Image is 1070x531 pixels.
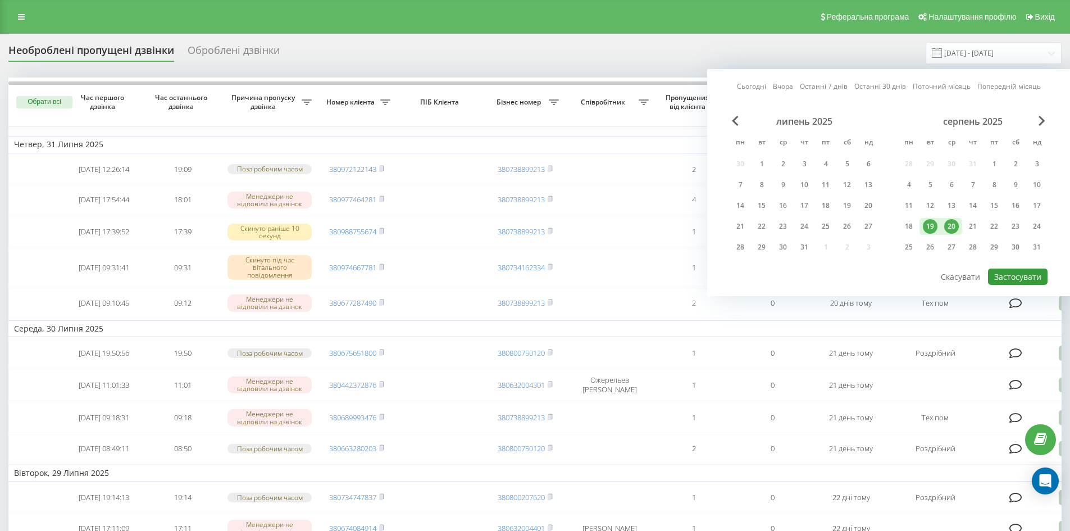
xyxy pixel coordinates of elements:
[839,135,855,152] abbr: субота
[988,269,1048,285] button: Застосувати
[818,178,833,192] div: 11
[966,198,980,213] div: 14
[751,218,772,235] div: вт 22 лип 2025 р.
[227,164,312,174] div: Поза робочим часом
[1007,135,1024,152] abbr: субота
[815,156,836,173] div: пт 4 лип 2025 р.
[944,219,959,234] div: 20
[733,484,812,511] td: 0
[1030,198,1044,213] div: 17
[797,240,812,255] div: 31
[227,192,312,208] div: Менеджери не відповіли на дзвінок
[812,369,890,401] td: 21 день тому
[836,218,858,235] div: сб 26 лип 2025 р.
[1005,197,1026,214] div: сб 16 серп 2025 р.
[754,178,769,192] div: 8
[941,176,962,193] div: ср 6 серп 2025 р.
[1028,135,1045,152] abbr: неділя
[227,444,312,453] div: Поза робочим часом
[498,262,545,273] a: 380734162334
[987,198,1001,213] div: 15
[654,403,733,433] td: 1
[898,218,919,235] div: пн 18 серп 2025 р.
[776,178,790,192] div: 9
[797,198,812,213] div: 17
[794,197,815,214] div: чт 17 лип 2025 р.
[772,176,794,193] div: ср 9 лип 2025 р.
[898,197,919,214] div: пн 11 серп 2025 р.
[654,339,733,367] td: 1
[890,435,980,462] td: Роздрібний
[818,157,833,171] div: 4
[812,484,890,511] td: 22 дні тому
[854,81,906,92] a: Останні 30 днів
[890,484,980,511] td: Роздрібний
[1026,176,1048,193] div: нд 10 серп 2025 р.
[775,135,791,152] abbr: середа
[840,157,854,171] div: 5
[65,369,143,401] td: [DATE] 11:01:33
[498,226,545,237] a: 380738899213
[227,224,312,240] div: Скинуто раніше 10 секунд
[815,176,836,193] div: пт 11 лип 2025 р.
[794,239,815,256] div: чт 31 лип 2025 р.
[143,249,222,286] td: 09:31
[1030,240,1044,255] div: 31
[1039,116,1045,126] span: Next Month
[1026,218,1048,235] div: нд 24 серп 2025 р.
[329,164,376,174] a: 380972122143
[890,403,980,433] td: Тех пом
[812,288,890,318] td: 20 днів тому
[654,156,733,183] td: 2
[65,249,143,286] td: [DATE] 09:31:41
[919,239,941,256] div: вт 26 серп 2025 р.
[660,93,717,111] span: Пропущених від клієнта
[773,81,793,92] a: Вчора
[654,249,733,286] td: 1
[323,98,380,107] span: Номер клієнта
[654,288,733,318] td: 2
[919,176,941,193] div: вт 5 серп 2025 р.
[966,240,980,255] div: 28
[984,239,1005,256] div: пт 29 серп 2025 р.
[737,81,766,92] a: Сьогодні
[1035,12,1055,21] span: Вихід
[65,156,143,183] td: [DATE] 12:26:14
[776,157,790,171] div: 2
[498,412,545,423] a: 380738899213
[152,93,213,111] span: Час останнього дзвінка
[817,135,834,152] abbr: п’ятниця
[941,239,962,256] div: ср 27 серп 2025 р.
[227,409,312,426] div: Менеджери не відповіли на дзвінок
[751,239,772,256] div: вт 29 лип 2025 р.
[943,135,960,152] abbr: середа
[733,369,812,401] td: 0
[858,176,879,193] div: нд 13 лип 2025 р.
[143,369,222,401] td: 11:01
[329,443,376,453] a: 380663280203
[730,116,879,127] div: липень 2025
[143,435,222,462] td: 08:50
[732,135,749,152] abbr: понеділок
[923,219,937,234] div: 19
[935,269,986,285] button: Скасувати
[987,157,1001,171] div: 1
[733,240,748,255] div: 28
[406,98,476,107] span: ПІБ Клієнта
[143,156,222,183] td: 19:09
[1005,176,1026,193] div: сб 9 серп 2025 р.
[818,219,833,234] div: 25
[654,185,733,215] td: 4
[1026,156,1048,173] div: нд 3 серп 2025 р.
[928,12,1016,21] span: Налаштування профілю
[754,219,769,234] div: 22
[966,219,980,234] div: 21
[1008,219,1023,234] div: 23
[812,339,890,367] td: 21 день тому
[498,492,545,502] a: 380800207620
[840,178,854,192] div: 12
[812,403,890,433] td: 21 день тому
[944,198,959,213] div: 13
[498,380,545,390] a: 380632004301
[227,93,302,111] span: Причина пропуску дзвінка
